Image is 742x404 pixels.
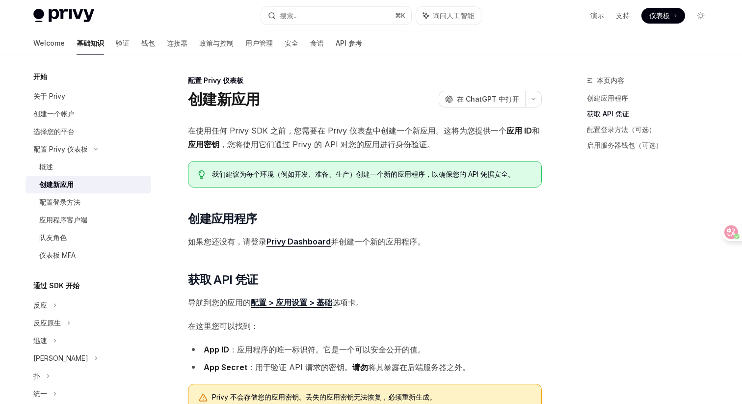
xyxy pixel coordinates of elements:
[616,11,630,21] a: 支持
[245,31,273,55] a: 用户管理
[597,76,624,84] font: 本页内容
[188,139,219,149] strong: 应用密钥
[310,39,324,47] font: 食谱
[336,31,362,55] a: API 参考
[188,76,243,84] font: 配置 Privy 仪表板
[33,372,40,380] font: 扑
[188,90,260,108] font: 创建新应用
[649,11,670,20] font: 仪表板
[395,12,405,20] span: ⌘ K
[280,11,298,20] font: 搜索...
[587,122,716,137] a: 配置登录方法（可选）
[198,170,205,179] svg: Tip
[204,362,247,372] strong: App Secret
[26,246,151,264] a: 仪表板 MFA
[352,362,368,372] strong: 请勿
[26,193,151,211] a: 配置登录方法
[188,321,259,331] font: 在这里您可以找到：
[310,31,324,55] a: 食谱
[39,198,80,206] font: 配置登录方法
[77,31,104,55] a: 基础知识
[33,301,47,309] font: 反应
[212,170,515,178] font: 我们建议为每个环境（例如开发、准备、生产）创建一个新的应用程序，以确保您的 API 凭据安全。
[33,9,94,23] img: light logo
[204,362,470,372] font: ：用于验证 API 请求的密钥。 将其暴露在后端服务器之外。
[336,39,362,47] font: API 参考
[693,8,709,24] button: Toggle dark mode
[587,109,629,118] font: 获取 API 凭证
[251,297,332,308] a: 配置 > 应用设置 > 基础
[167,39,187,47] font: 连接器
[261,7,411,25] button: 搜索...⌘K
[587,125,656,134] font: 配置登录方法（可选）
[26,123,151,140] a: 选择您的平台
[26,229,151,246] a: 队友角色
[39,251,76,259] font: 仪表板 MFA
[188,272,258,287] font: 获取 API 凭证
[26,105,151,123] a: 创建一个帐户
[457,95,519,103] font: 在 ChatGPT 中打开
[33,319,61,327] font: 反应原生
[33,127,75,135] font: 选择您的平台
[188,126,540,149] font: 在使用任何 Privy SDK 之前，您需要在 Privy 仪表盘中创建一个新应用。这将为您提供一个 和 ，您将使用它们通过 Privy 的 API 对您的应用进行身份验证。
[26,158,151,176] a: 概述
[641,8,685,24] a: 仪表板
[416,7,481,25] button: 询问人工智能
[439,91,525,108] button: 在 ChatGPT 中打开
[587,141,662,149] font: 启用服务器钱包（可选）
[33,92,65,100] font: 关于 Privy
[39,215,87,224] font: 应用程序客户端
[266,237,331,247] a: Privy Dashboard
[33,281,79,290] font: 通过 SDK 开始
[33,31,65,55] a: Welcome
[204,345,229,354] strong: App ID
[212,393,436,401] font: Privy 不会存储您的应用密钥。丢失的应用密钥无法恢复，必须重新生成。
[587,106,716,122] a: 获取 API 凭证
[616,11,630,20] font: 支持
[587,90,716,106] a: 创建应用程序
[204,345,425,354] font: ：应用程序的唯一标识符。它是一个可以安全公开的值。
[199,39,234,47] font: 政策与控制
[199,31,234,55] a: 政策与控制
[188,212,257,226] font: 创建应用程序
[587,94,628,102] font: 创建应用程序
[33,336,47,345] font: 迅速
[188,237,425,247] font: 如果您还没有，请登录 并创建一个新的应用程序。
[167,31,187,55] a: 连接器
[33,389,47,398] font: 统一
[39,180,74,189] font: 创建新应用
[285,31,298,55] a: 安全
[590,11,604,21] a: 演示
[285,39,298,47] font: 安全
[33,354,88,362] font: [PERSON_NAME]
[198,393,208,403] svg: Warning
[39,233,67,242] font: 队友角色
[506,126,532,135] strong: 应用 ID
[26,87,151,105] a: 关于 Privy
[26,211,151,229] a: 应用程序客户端
[433,11,474,20] font: 询问人工智能
[188,297,364,308] font: 导航到您的应用的 选项卡。
[116,31,130,55] a: 验证
[116,39,130,47] font: 验证
[33,72,47,81] font: 开始
[77,39,104,47] font: 基础知识
[141,39,155,47] font: 钱包
[39,162,53,171] font: 概述
[587,137,716,153] a: 启用服务器钱包（可选）
[26,176,151,193] a: 创建新应用
[590,11,604,20] font: 演示
[33,145,88,153] font: 配置 Privy 仪表板
[245,39,273,47] font: 用户管理
[33,109,75,118] font: 创建一个帐户
[141,31,155,55] a: 钱包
